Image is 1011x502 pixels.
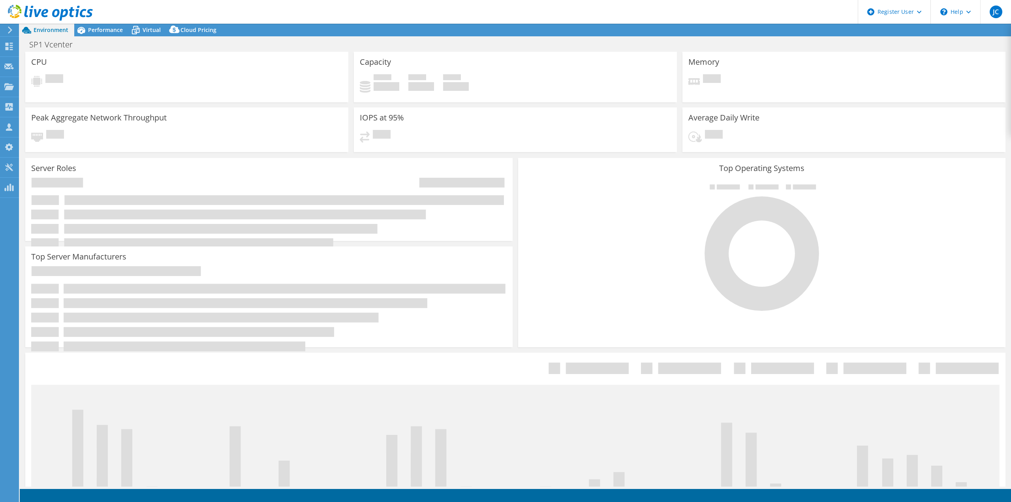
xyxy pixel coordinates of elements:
[31,252,126,261] h3: Top Server Manufacturers
[31,58,47,66] h3: CPU
[360,58,391,66] h3: Capacity
[408,74,426,82] span: Free
[31,164,76,173] h3: Server Roles
[940,8,947,15] svg: \n
[443,74,461,82] span: Total
[703,74,721,85] span: Pending
[34,26,68,34] span: Environment
[31,113,167,122] h3: Peak Aggregate Network Throughput
[374,82,399,91] h4: 0 GiB
[180,26,216,34] span: Cloud Pricing
[408,82,434,91] h4: 0 GiB
[374,74,391,82] span: Used
[990,6,1002,18] span: JC
[443,82,469,91] h4: 0 GiB
[26,40,85,49] h1: SP1 Vcenter
[705,130,723,141] span: Pending
[688,113,759,122] h3: Average Daily Write
[88,26,123,34] span: Performance
[373,130,391,141] span: Pending
[688,58,719,66] h3: Memory
[46,130,64,141] span: Pending
[524,164,1000,173] h3: Top Operating Systems
[143,26,161,34] span: Virtual
[45,74,63,85] span: Pending
[360,113,404,122] h3: IOPS at 95%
